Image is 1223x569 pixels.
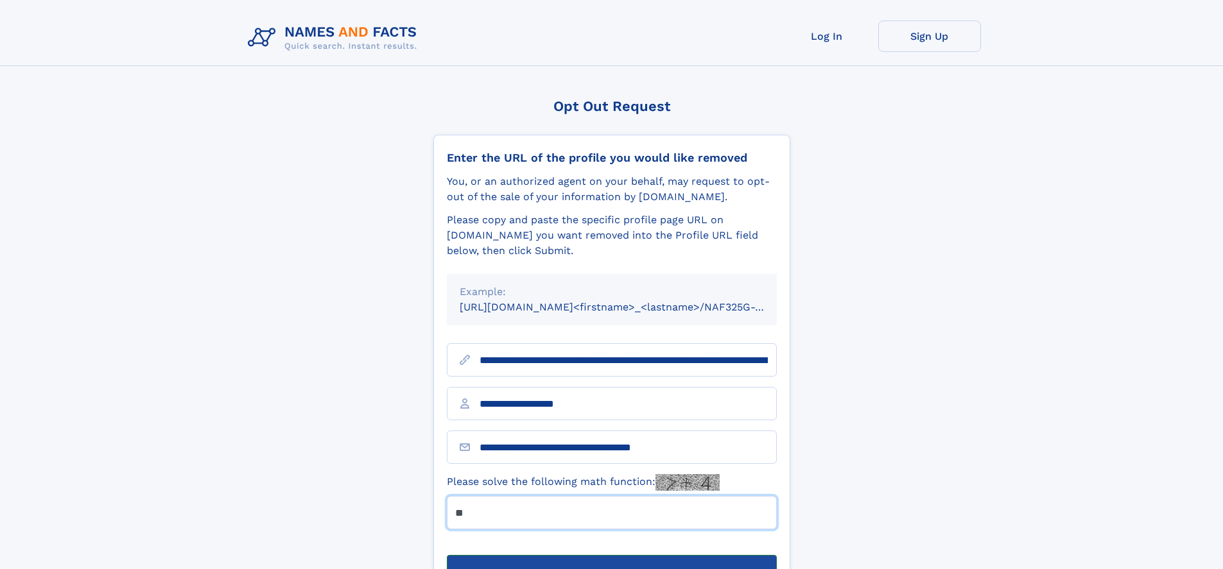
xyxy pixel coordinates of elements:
[447,174,777,205] div: You, or an authorized agent on your behalf, may request to opt-out of the sale of your informatio...
[447,212,777,259] div: Please copy and paste the specific profile page URL on [DOMAIN_NAME] you want removed into the Pr...
[460,301,801,313] small: [URL][DOMAIN_NAME]<firstname>_<lastname>/NAF325G-xxxxxxxx
[878,21,981,52] a: Sign Up
[460,284,764,300] div: Example:
[447,474,720,491] label: Please solve the following math function:
[433,98,790,114] div: Opt Out Request
[243,21,428,55] img: Logo Names and Facts
[447,151,777,165] div: Enter the URL of the profile you would like removed
[776,21,878,52] a: Log In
